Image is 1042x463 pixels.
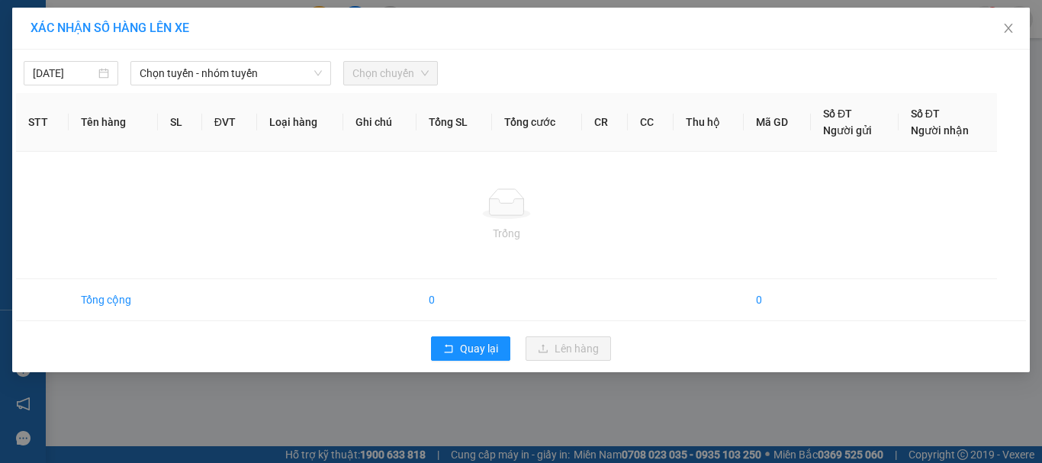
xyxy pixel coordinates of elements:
span: XÁC NHẬN SỐ HÀNG LÊN XE [31,21,189,35]
span: close [1002,22,1015,34]
span: Chọn chuyến [352,62,429,85]
span: Người nhận [911,124,969,137]
th: CR [582,93,628,152]
td: Tổng cộng [69,279,158,321]
td: 0 [744,279,811,321]
button: Close [987,8,1030,50]
th: STT [16,93,69,152]
th: Loại hàng [257,93,344,152]
span: rollback [443,343,454,355]
th: Thu hộ [674,93,744,152]
th: Tổng cước [492,93,582,152]
span: Quay lại [460,340,498,357]
th: ĐVT [202,93,257,152]
button: uploadLên hàng [526,336,611,361]
th: CC [628,93,674,152]
button: rollbackQuay lại [431,336,510,361]
span: Chọn tuyến - nhóm tuyến [140,62,322,85]
span: down [314,69,323,78]
td: 0 [416,279,492,321]
th: Mã GD [744,93,811,152]
input: 11/10/2025 [33,65,95,82]
span: Số ĐT [823,108,852,120]
th: Tên hàng [69,93,158,152]
span: Số ĐT [911,108,940,120]
th: Tổng SL [416,93,492,152]
th: Ghi chú [343,93,416,152]
th: SL [158,93,201,152]
div: Trống [28,225,985,242]
span: Người gửi [823,124,872,137]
